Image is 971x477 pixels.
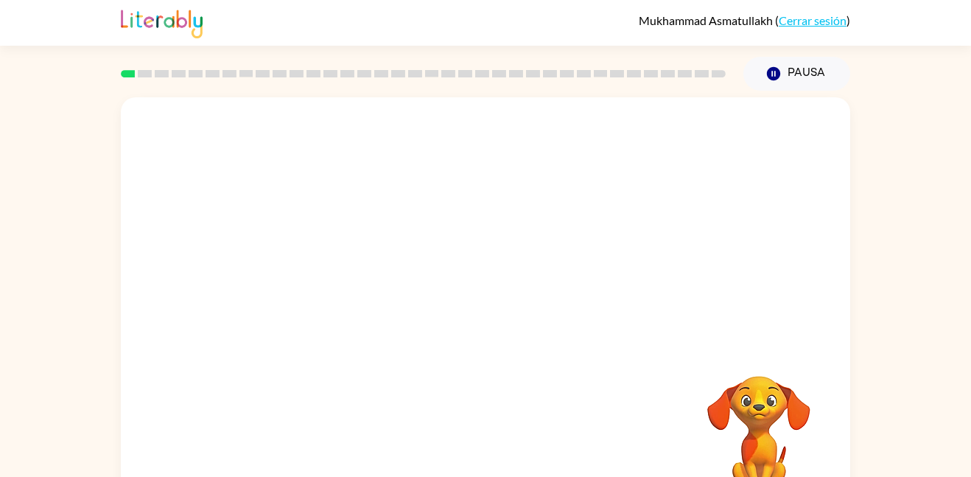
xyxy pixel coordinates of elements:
[743,57,850,91] button: Pausa
[639,13,775,27] span: Mukhammad Asmatullakh
[779,13,846,27] a: Cerrar sesión
[121,6,203,38] img: Literably
[639,13,850,27] div: ( )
